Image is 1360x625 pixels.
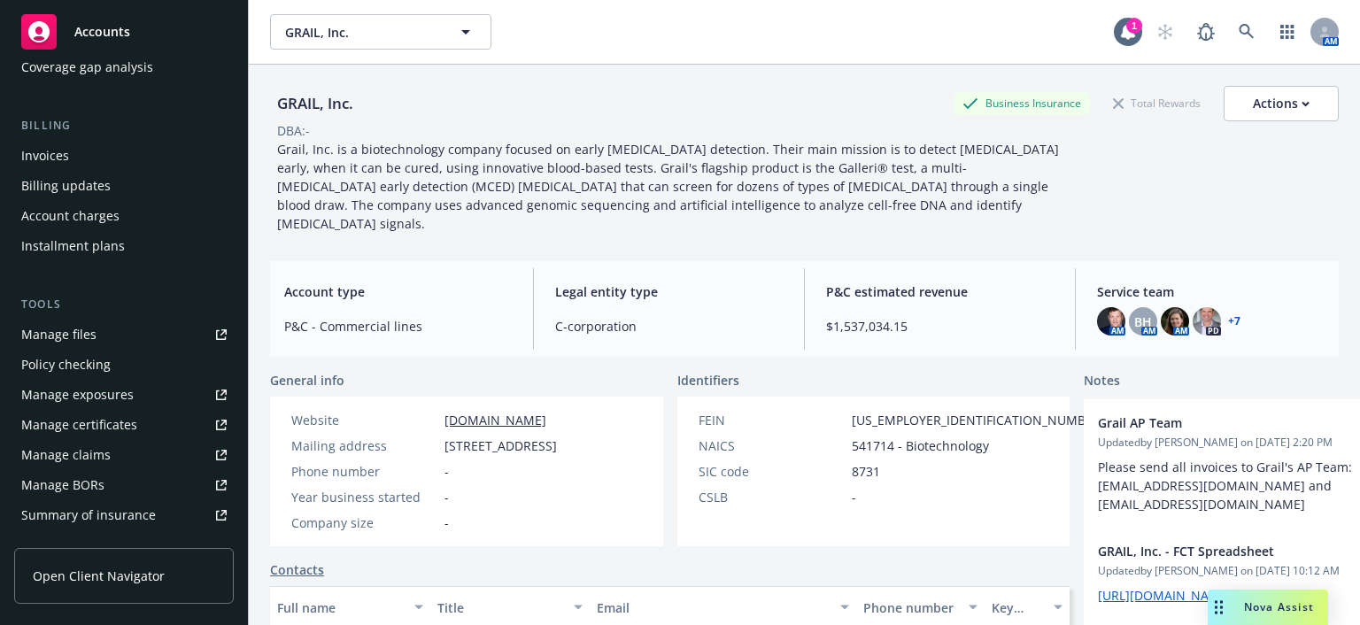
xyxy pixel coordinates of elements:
[284,317,512,336] span: P&C - Commercial lines
[597,598,830,617] div: Email
[992,598,1043,617] div: Key contact
[444,488,449,506] span: -
[555,317,783,336] span: C-corporation
[285,23,438,42] span: GRAIL, Inc.
[1147,14,1183,50] a: Start snowing
[270,371,344,390] span: General info
[291,462,437,481] div: Phone number
[1270,14,1305,50] a: Switch app
[21,53,153,81] div: Coverage gap analysis
[21,471,104,499] div: Manage BORs
[14,320,234,349] a: Manage files
[21,501,156,529] div: Summary of insurance
[1097,282,1325,301] span: Service team
[852,488,856,506] span: -
[21,142,69,170] div: Invoices
[14,232,234,260] a: Installment plans
[14,142,234,170] a: Invoices
[1134,312,1152,331] span: BH
[14,7,234,57] a: Accounts
[14,172,234,200] a: Billing updates
[277,598,404,617] div: Full name
[699,462,845,481] div: SIC code
[677,371,739,390] span: Identifiers
[1253,87,1310,120] div: Actions
[1244,599,1314,614] span: Nova Assist
[699,436,845,455] div: NAICS
[277,121,310,140] div: DBA: -
[14,411,234,439] a: Manage certificates
[270,92,360,115] div: GRAIL, Inc.
[270,560,324,579] a: Contacts
[21,441,111,469] div: Manage claims
[444,513,449,532] span: -
[1097,307,1125,336] img: photo
[14,501,234,529] a: Summary of insurance
[14,296,234,313] div: Tools
[21,411,137,439] div: Manage certificates
[1104,92,1209,114] div: Total Rewards
[21,381,134,409] div: Manage exposures
[270,14,491,50] button: GRAIL, Inc.
[699,411,845,429] div: FEIN
[826,282,1054,301] span: P&C estimated revenue
[14,471,234,499] a: Manage BORs
[1098,413,1360,432] span: Grail AP Team
[1188,14,1224,50] a: Report a Bug
[14,202,234,230] a: Account charges
[863,598,957,617] div: Phone number
[1161,307,1189,336] img: photo
[1208,590,1328,625] button: Nova Assist
[1098,459,1356,513] span: Please send all invoices to Grail's AP Team: [EMAIL_ADDRESS][DOMAIN_NAME] and [EMAIL_ADDRESS][DOM...
[1084,371,1120,392] span: Notes
[21,172,111,200] div: Billing updates
[437,598,564,617] div: Title
[444,462,449,481] span: -
[33,567,165,585] span: Open Client Navigator
[291,488,437,506] div: Year business started
[291,411,437,429] div: Website
[1208,590,1230,625] div: Drag to move
[1228,316,1240,327] a: +7
[852,411,1105,429] span: [US_EMPLOYER_IDENTIFICATION_NUMBER]
[74,25,130,39] span: Accounts
[555,282,783,301] span: Legal entity type
[1193,307,1221,336] img: photo
[1229,14,1264,50] a: Search
[291,436,437,455] div: Mailing address
[954,92,1090,114] div: Business Insurance
[14,441,234,469] a: Manage claims
[14,381,234,409] a: Manage exposures
[291,513,437,532] div: Company size
[444,436,557,455] span: [STREET_ADDRESS]
[21,320,97,349] div: Manage files
[14,351,234,379] a: Policy checking
[21,232,125,260] div: Installment plans
[21,351,111,379] div: Policy checking
[1224,86,1339,121] button: Actions
[21,202,120,230] div: Account charges
[444,412,546,428] a: [DOMAIN_NAME]
[852,436,989,455] span: 541714 - Biotechnology
[277,141,1062,232] span: Grail, Inc. is a biotechnology company focused on early [MEDICAL_DATA] detection. Their main miss...
[1126,18,1142,34] div: 1
[14,53,234,81] a: Coverage gap analysis
[284,282,512,301] span: Account type
[14,117,234,135] div: Billing
[699,488,845,506] div: CSLB
[1098,542,1360,560] span: GRAIL, Inc. - FCT Spreadsheet
[852,462,880,481] span: 8731
[826,317,1054,336] span: $1,537,034.15
[1098,587,1232,604] a: [URL][DOMAIN_NAME]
